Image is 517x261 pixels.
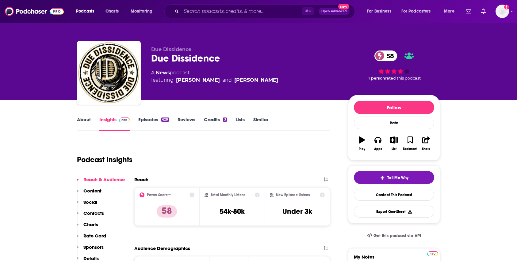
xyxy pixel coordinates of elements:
[83,177,125,182] p: Reach & Audience
[178,117,195,131] a: Reviews
[348,47,440,84] div: 58 1 personrated this podcast
[374,50,397,61] a: 58
[151,69,278,84] div: A podcast
[370,132,386,155] button: Apps
[126,6,160,16] button: open menu
[151,47,191,52] span: Due Dissidence
[72,6,102,16] button: open menu
[380,175,385,180] img: tell me why sparkle
[479,6,488,17] a: Show notifications dropdown
[363,6,399,16] button: open menu
[354,206,434,218] button: Export One-Sheet
[282,207,312,216] h3: Under 3k
[359,147,365,151] div: Play
[119,117,130,122] img: Podchaser Pro
[211,193,245,197] h2: Total Monthly Listens
[381,50,397,61] span: 58
[397,6,440,16] button: open menu
[427,251,438,256] img: Podchaser Pro
[222,76,232,84] span: and
[181,6,302,16] input: Search podcasts, credits, & more...
[367,7,391,16] span: For Business
[354,132,370,155] button: Play
[83,233,106,239] p: Rate Card
[83,210,104,216] p: Contacts
[161,117,169,122] div: 628
[401,7,431,16] span: For Podcasters
[496,5,509,18] span: Logged in as LornaG
[440,6,462,16] button: open menu
[77,233,106,244] button: Rate Card
[463,6,474,17] a: Show notifications dropdown
[236,117,245,131] a: Lists
[134,245,190,251] h2: Audience Demographics
[101,6,122,16] a: Charts
[99,117,130,131] a: InsightsPodchaser Pro
[78,42,140,103] img: Due Dissidence
[234,76,278,84] a: Keaton Weiss
[77,117,91,131] a: About
[374,147,382,151] div: Apps
[131,7,152,16] span: Monitoring
[427,250,438,256] a: Pro website
[387,175,408,180] span: Tell Me Why
[362,228,426,243] a: Get this podcast via API
[392,147,396,151] div: List
[368,76,385,80] span: 1 person
[147,193,171,197] h2: Power Score™
[418,132,434,155] button: Share
[223,117,227,122] div: 3
[77,177,125,188] button: Reach & Audience
[504,5,509,9] svg: Add a profile image
[373,233,421,238] span: Get this podcast via API
[157,205,177,218] p: 58
[354,171,434,184] button: tell me why sparkleTell Me Why
[176,76,220,84] a: Russell Dobular
[220,207,245,216] h3: 54k-80k
[83,244,104,250] p: Sponsors
[422,147,430,151] div: Share
[83,199,97,205] p: Social
[170,4,361,18] div: Search podcasts, credits, & more...
[386,132,402,155] button: List
[276,193,310,197] h2: New Episode Listens
[151,76,278,84] span: featuring
[77,188,101,199] button: Content
[354,101,434,114] button: Follow
[77,244,104,255] button: Sponsors
[105,7,119,16] span: Charts
[77,199,97,211] button: Social
[338,4,349,9] span: New
[204,117,227,131] a: Credits3
[134,177,148,182] h2: Reach
[402,132,418,155] button: Bookmark
[77,155,132,164] h1: Podcast Insights
[403,147,417,151] div: Bookmark
[77,210,104,222] button: Contacts
[321,10,347,13] span: Open Advanced
[354,189,434,201] a: Contact This Podcast
[156,70,170,76] a: News
[444,7,454,16] span: More
[77,222,98,233] button: Charts
[5,6,64,17] img: Podchaser - Follow, Share and Rate Podcasts
[302,7,314,15] span: ⌘ K
[496,5,509,18] img: User Profile
[76,7,94,16] span: Podcasts
[319,8,350,15] button: Open AdvancedNew
[83,188,101,194] p: Content
[354,117,434,129] div: Rate
[138,117,169,131] a: Episodes628
[253,117,268,131] a: Similar
[385,76,421,80] span: rated this podcast
[496,5,509,18] button: Show profile menu
[83,222,98,227] p: Charts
